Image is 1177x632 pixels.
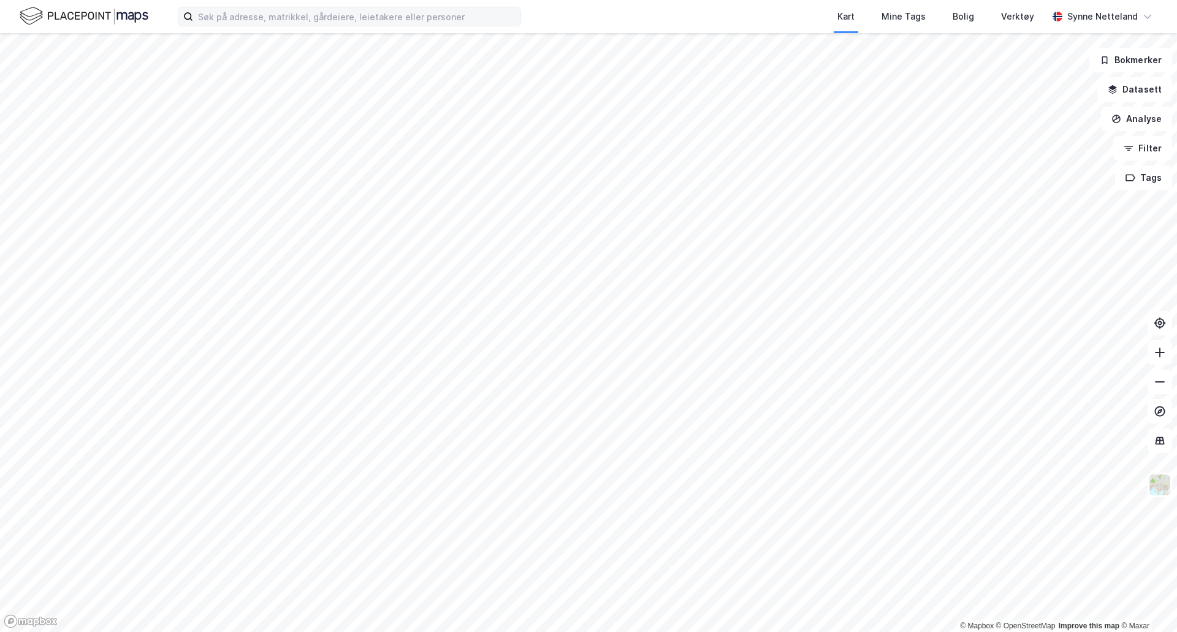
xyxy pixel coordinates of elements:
[837,9,855,24] div: Kart
[193,7,520,26] input: Søk på adresse, matrikkel, gårdeiere, leietakere eller personer
[882,9,926,24] div: Mine Tags
[20,6,148,27] img: logo.f888ab2527a4732fd821a326f86c7f29.svg
[1067,9,1138,24] div: Synne Netteland
[1116,573,1177,632] div: Kontrollprogram for chat
[1116,573,1177,632] iframe: Chat Widget
[1001,9,1034,24] div: Verktøy
[953,9,974,24] div: Bolig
